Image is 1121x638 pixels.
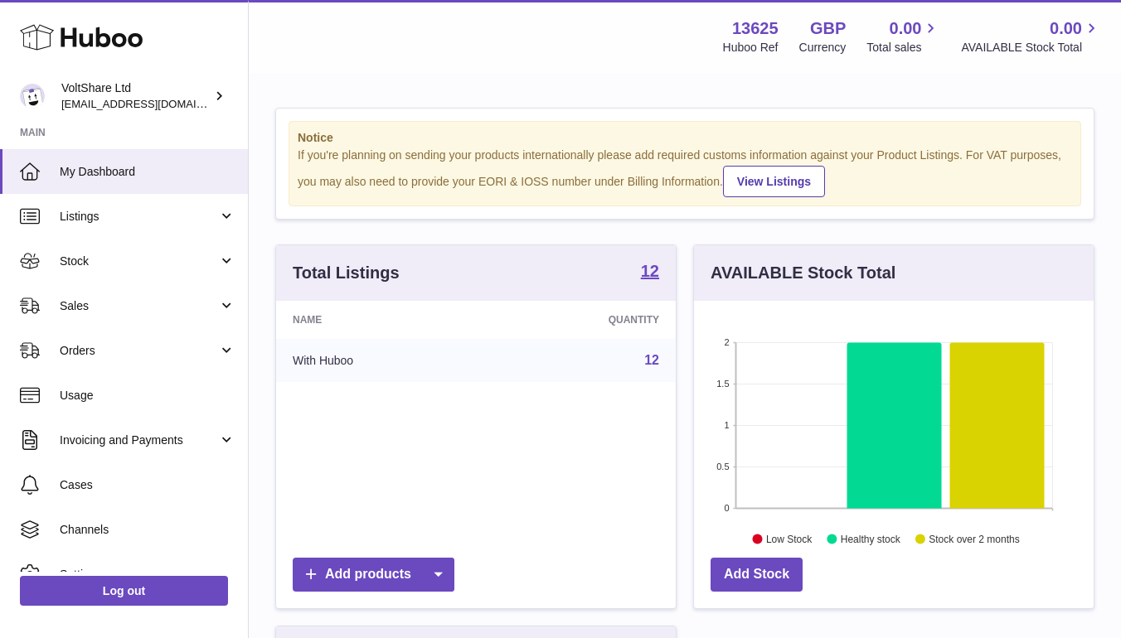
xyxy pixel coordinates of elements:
[732,17,779,40] strong: 13625
[276,339,487,382] td: With Huboo
[293,558,454,592] a: Add products
[961,40,1101,56] span: AVAILABLE Stock Total
[60,433,218,448] span: Invoicing and Payments
[298,147,1072,197] div: If you're planning on sending your products internationally please add required customs informati...
[60,388,235,404] span: Usage
[60,522,235,538] span: Channels
[724,337,729,347] text: 2
[723,166,825,197] a: View Listings
[961,17,1101,56] a: 0.00 AVAILABLE Stock Total
[866,17,940,56] a: 0.00 Total sales
[20,84,45,109] img: info@voltshare.co.uk
[293,262,400,284] h3: Total Listings
[60,343,218,359] span: Orders
[60,567,235,582] span: Settings
[711,558,803,592] a: Add Stock
[61,97,244,110] span: [EMAIL_ADDRESS][DOMAIN_NAME]
[1050,17,1082,40] span: 0.00
[711,262,895,284] h3: AVAILABLE Stock Total
[60,298,218,314] span: Sales
[810,17,846,40] strong: GBP
[644,353,659,367] a: 12
[724,420,729,430] text: 1
[20,576,228,606] a: Log out
[799,40,847,56] div: Currency
[641,263,659,283] a: 12
[61,80,211,112] div: VoltShare Ltd
[716,462,729,471] text: 0.5
[298,130,1072,146] strong: Notice
[641,263,659,279] strong: 12
[60,477,235,493] span: Cases
[841,533,901,544] text: Healthy stock
[890,17,922,40] span: 0.00
[866,40,940,56] span: Total sales
[723,40,779,56] div: Huboo Ref
[60,254,218,269] span: Stock
[929,533,1019,544] text: Stock over 2 months
[487,301,676,339] th: Quantity
[60,164,235,180] span: My Dashboard
[60,209,218,225] span: Listings
[724,503,729,513] text: 0
[766,533,813,544] text: Low Stock
[276,301,487,339] th: Name
[716,379,729,389] text: 1.5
